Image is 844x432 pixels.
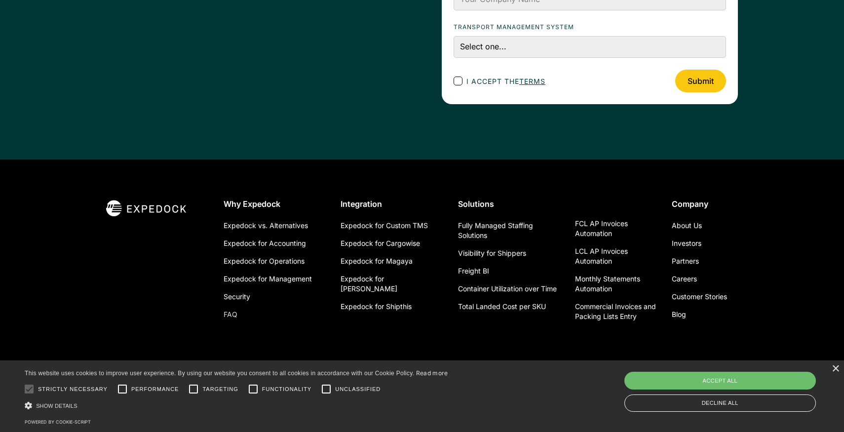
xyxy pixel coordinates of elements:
a: Customer Stories [672,288,727,306]
span: I accept the [466,76,545,86]
span: Performance [131,385,179,393]
a: Read more [416,369,448,377]
div: Show details [25,400,448,411]
a: Visibility for Shippers [458,244,526,262]
a: Powered by cookie-script [25,419,91,425]
a: Total Landed Cost per SKU [458,298,546,315]
a: LCL AP Invoices Automation [575,242,656,270]
a: Expedock for Shipthis [341,298,412,315]
a: Expedock for Cargowise [341,235,420,252]
a: Expedock for Accounting [224,235,306,252]
a: Partners [672,252,699,270]
span: Strictly necessary [38,385,108,393]
a: Expedock for Magaya [341,252,413,270]
a: About Us [672,217,702,235]
a: FCL AP Invoices Automation [575,215,656,242]
div: Accept all [624,372,816,390]
span: Show details [36,403,77,409]
a: Monthly Statements Automation [575,270,656,298]
a: Freight BI [458,262,489,280]
a: Expedock for Management [224,270,312,288]
input: Submit [675,70,726,92]
span: Unclassified [335,385,381,393]
a: Investors [672,235,701,252]
span: Functionality [262,385,311,393]
span: Targeting [202,385,238,393]
a: Container Utilization over Time [458,280,557,298]
a: Expedock vs. Alternatives [224,217,308,235]
a: FAQ [224,306,237,323]
a: Commercial Invoices and Packing Lists Entry [575,298,656,325]
div: Company [672,199,738,209]
div: Decline all [624,394,816,412]
label: Transport Management System [454,22,726,32]
span: This website uses cookies to improve user experience. By using our website you consent to all coo... [25,370,414,377]
a: Fully Managed Staffing Solutions [458,217,560,244]
div: Why Expedock [224,199,325,209]
a: terms [519,77,545,85]
a: Security [224,288,250,306]
div: Solutions [458,199,560,209]
a: Expedock for Operations [224,252,305,270]
a: Expedock for Custom TMS [341,217,428,235]
div: Integration [341,199,442,209]
iframe: Chat Widget [675,325,844,432]
a: Expedock for [PERSON_NAME] [341,270,442,298]
a: Blog [672,306,686,323]
a: Careers [672,270,697,288]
